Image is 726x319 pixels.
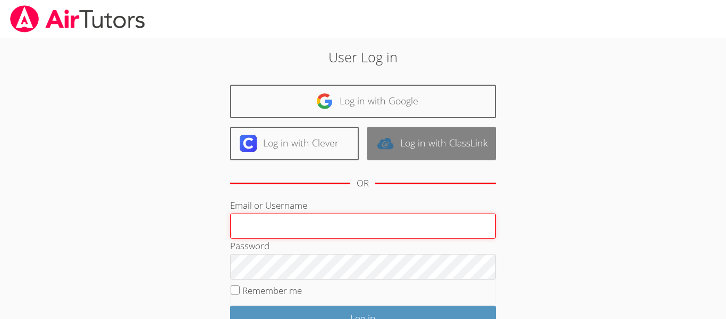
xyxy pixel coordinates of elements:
[242,284,302,297] label: Remember me
[240,135,257,152] img: clever-logo-6eab21bc6e7a338710f1a6ff85c0baf02591cd810cc4098c63d3a4b26e2feb20.svg
[230,85,496,118] a: Log in with Google
[167,47,559,67] h2: User Log in
[9,5,146,32] img: airtutors_banner-c4298cdbf04f3fff15de1276eac7730deb9818008684d7c2e4769d2f7ddbe033.png
[357,176,369,191] div: OR
[367,127,496,160] a: Log in with ClassLink
[316,93,333,110] img: google-logo-50288ca7cdecda66e5e0955fdab243c47b7ad437acaf1139b6f446037453330a.svg
[230,127,359,160] a: Log in with Clever
[230,199,307,211] label: Email or Username
[377,135,394,152] img: classlink-logo-d6bb404cc1216ec64c9a2012d9dc4662098be43eaf13dc465df04b49fa7ab582.svg
[230,240,269,252] label: Password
